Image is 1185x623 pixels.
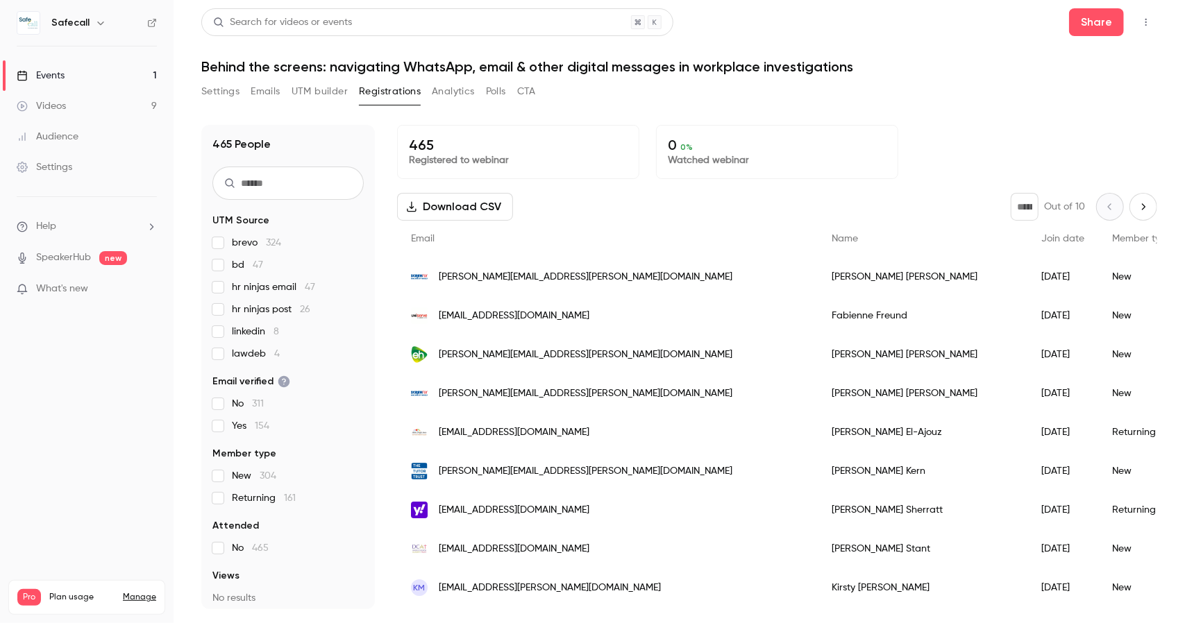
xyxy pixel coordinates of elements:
p: 465 [409,137,628,153]
span: Returning [232,491,296,505]
button: UTM builder [292,80,348,103]
span: [PERSON_NAME][EMAIL_ADDRESS][PERSON_NAME][DOMAIN_NAME] [439,348,732,362]
span: 154 [255,421,269,431]
div: Kirsty [PERSON_NAME] [818,568,1027,607]
div: [PERSON_NAME] [PERSON_NAME] [818,257,1027,296]
h6: Safecall [51,16,90,30]
div: Search for videos or events [213,15,352,30]
span: new [99,251,127,265]
span: Help [36,219,56,234]
span: Yes [232,419,269,433]
span: Email [411,234,435,244]
button: Emails [251,80,280,103]
div: [PERSON_NAME] El-Ajouz [818,413,1027,452]
img: dcat.academy [411,540,428,557]
div: [DATE] [1027,257,1098,296]
div: [DATE] [1027,374,1098,413]
span: KM [414,581,426,594]
button: Settings [201,80,239,103]
img: Safecall [17,12,40,34]
span: 161 [284,493,296,503]
div: [PERSON_NAME] [PERSON_NAME] [818,335,1027,374]
h1: Behind the screens: navigating WhatsApp, email & other digital messages in workplace investigations [201,58,1157,75]
img: screwfix.com [411,385,428,402]
span: Name [832,234,858,244]
div: Events [17,69,65,83]
button: Registrations [359,80,421,103]
div: [DATE] [1027,296,1098,335]
span: [EMAIL_ADDRESS][PERSON_NAME][DOMAIN_NAME] [439,581,661,595]
span: New [232,469,276,483]
div: [PERSON_NAME] Stant [818,529,1027,568]
span: 304 [260,471,276,481]
button: CTA [517,80,536,103]
a: SpeakerHub [36,250,91,265]
span: lawdeb [232,347,280,361]
span: Plan usage [49,592,115,603]
li: help-dropdown-opener [17,219,157,234]
h1: 465 People [212,136,271,153]
span: 311 [252,399,264,409]
span: 8 [274,327,279,336]
img: thetutortrust.org [411,463,428,479]
button: Polls [486,80,506,103]
span: No [232,541,269,555]
span: bd [232,258,263,272]
div: [DATE] [1027,413,1098,452]
img: theehgroup.com [411,346,428,363]
span: [PERSON_NAME][EMAIL_ADDRESS][PERSON_NAME][DOMAIN_NAME] [439,386,732,401]
span: brevo [232,236,281,250]
span: 465 [252,543,269,553]
p: No results [212,591,364,605]
span: Member type [1112,234,1172,244]
span: [EMAIL_ADDRESS][DOMAIN_NAME] [439,425,589,440]
span: [EMAIL_ADDRESS][DOMAIN_NAME] [439,309,589,323]
a: Manage [123,592,156,603]
p: Registered to webinar [409,153,628,167]
span: linkedin [232,325,279,339]
img: screwfix.com [411,268,428,285]
div: [DATE] [1027,335,1098,374]
p: Watched webinar [668,153,886,167]
div: [PERSON_NAME] Kern [818,452,1027,490]
span: 0 % [680,142,693,152]
span: Email verified [212,375,290,389]
span: [EMAIL_ADDRESS][DOMAIN_NAME] [439,542,589,556]
img: ugroup.co.uk [411,307,428,324]
span: 47 [305,282,315,292]
span: 47 [253,260,263,270]
button: Download CSV [397,193,513,221]
div: [DATE] [1027,529,1098,568]
span: [PERSON_NAME][EMAIL_ADDRESS][PERSON_NAME][DOMAIN_NAME] [439,270,732,284]
div: [PERSON_NAME] [PERSON_NAME] [818,374,1027,413]
img: yahoo.co.uk [411,502,428,518]
span: Member type [212,447,276,461]
div: Videos [17,99,66,113]
span: Attended [212,519,259,533]
span: 26 [300,305,310,314]
span: hr ninjas email [232,280,315,294]
div: Fabienne Freund [818,296,1027,335]
span: No [232,397,264,411]
button: Share [1069,8,1124,36]
span: 324 [266,238,281,248]
p: Out of 10 [1044,200,1085,214]
p: 0 [668,137,886,153]
div: [DATE] [1027,490,1098,529]
img: helenanddouglas.org.uk [411,424,428,441]
div: Settings [17,160,72,174]
div: [DATE] [1027,452,1098,490]
div: [DATE] [1027,568,1098,607]
iframe: Noticeable Trigger [140,283,157,296]
div: Audience [17,130,78,144]
span: [EMAIL_ADDRESS][DOMAIN_NAME] [439,503,589,518]
span: Join date [1041,234,1084,244]
span: What's new [36,282,88,296]
button: Next page [1129,193,1157,221]
span: 4 [274,349,280,359]
span: Pro [17,589,41,606]
div: [PERSON_NAME] Sherratt [818,490,1027,529]
span: hr ninjas post [232,302,310,316]
span: Views [212,569,239,583]
button: Analytics [432,80,475,103]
